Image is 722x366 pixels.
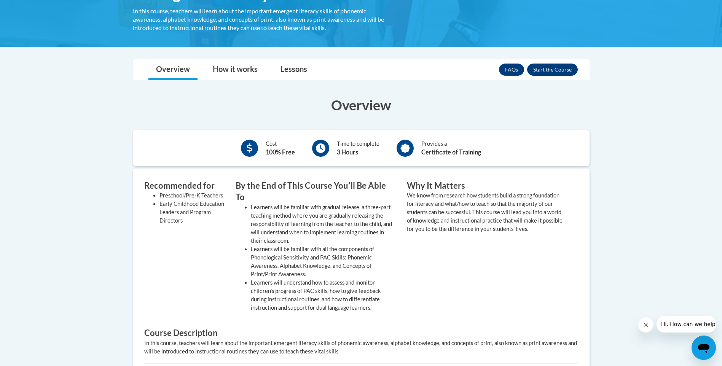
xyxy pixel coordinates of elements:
iframe: Close message [638,317,653,333]
li: Early Childhood Education Leaders and Program Directors [159,200,224,225]
a: How it works [205,60,265,80]
a: Overview [148,60,198,80]
b: 3 Hours [337,148,358,156]
a: FAQs [499,64,524,76]
h3: By the End of This Course Youʹll Be Able To [236,180,395,204]
li: Learners will be familiar with all the components of Phonological Sensitivity and PAC Skills: Pho... [251,245,395,278]
b: Certificate of Training [421,148,481,156]
iframe: Message from company [657,316,716,333]
div: In this course, teachers will learn about the important emergent literacy skills of phonemic awar... [133,7,395,32]
a: Lessons [273,60,315,80]
h3: Why It Matters [407,180,567,192]
div: Time to complete [337,140,379,157]
div: Cost [266,140,295,157]
value: We know from research how students build a strong foundation for literacy and what/how to teach s... [407,192,563,232]
h3: Recommended for [144,180,224,192]
li: Preschool/Pre-K Teachers [159,191,224,200]
div: Provides a [421,140,481,157]
h3: Course Description [144,327,578,339]
b: 100% Free [266,148,295,156]
iframe: Button to launch messaging window [692,336,716,360]
li: Learners will understand how to assess and monitor children's progress of PAC skills, how to give... [251,278,395,312]
li: Learners will be familiar with gradual release, a three-part teaching method where you are gradua... [251,203,395,245]
span: Hi. How can we help? [5,5,62,11]
h3: Overview [133,95,590,115]
div: In this course, teachers will learn about the important emergent literacy skills of phonemic awar... [144,339,578,356]
button: Enroll [527,64,578,76]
